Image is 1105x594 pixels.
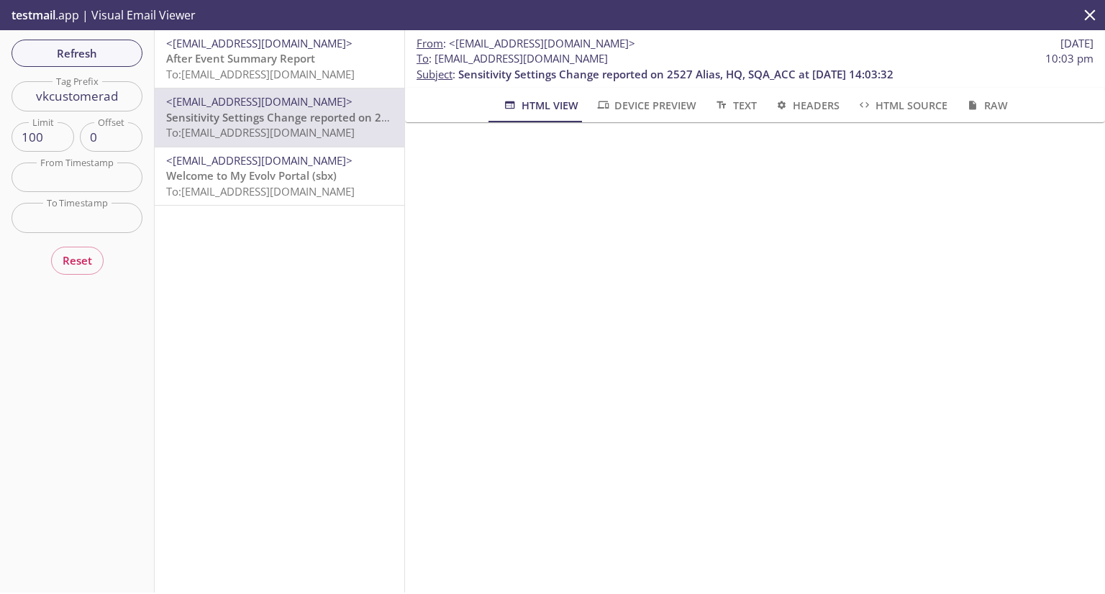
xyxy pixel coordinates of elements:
[166,36,353,50] span: <[EMAIL_ADDRESS][DOMAIN_NAME]>
[12,7,55,23] span: testmail
[63,251,92,270] span: Reset
[417,67,453,81] span: Subject
[166,110,601,124] span: Sensitivity Settings Change reported on 2527 Alias, HQ, SQA_ACC at [DATE] 14:03:32
[449,36,635,50] span: <[EMAIL_ADDRESS][DOMAIN_NAME]>
[596,96,696,114] span: Device Preview
[1045,51,1093,66] span: 10:03 pm
[166,51,315,65] span: After Event Summary Report
[417,51,429,65] span: To
[12,40,142,67] button: Refresh
[166,168,337,183] span: Welcome to My Evolv Portal (sbx)
[417,36,635,51] span: :
[155,147,404,205] div: <[EMAIL_ADDRESS][DOMAIN_NAME]>Welcome to My Evolv Portal (sbx)To:[EMAIL_ADDRESS][DOMAIN_NAME]
[774,96,840,114] span: Headers
[166,94,353,109] span: <[EMAIL_ADDRESS][DOMAIN_NAME]>
[502,96,578,114] span: HTML View
[166,184,355,198] span: To: [EMAIL_ADDRESS][DOMAIN_NAME]
[155,88,404,146] div: <[EMAIL_ADDRESS][DOMAIN_NAME]>Sensitivity Settings Change reported on 2527 Alias, HQ, SQA_ACC at ...
[166,153,353,168] span: <[EMAIL_ADDRESS][DOMAIN_NAME]>
[155,30,404,206] nav: emails
[417,36,443,50] span: From
[417,51,1093,82] p: :
[857,96,947,114] span: HTML Source
[23,44,131,63] span: Refresh
[417,51,608,66] span: : [EMAIL_ADDRESS][DOMAIN_NAME]
[166,125,355,140] span: To: [EMAIL_ADDRESS][DOMAIN_NAME]
[51,247,104,274] button: Reset
[965,96,1007,114] span: Raw
[166,67,355,81] span: To: [EMAIL_ADDRESS][DOMAIN_NAME]
[155,30,404,88] div: <[EMAIL_ADDRESS][DOMAIN_NAME]>After Event Summary ReportTo:[EMAIL_ADDRESS][DOMAIN_NAME]
[714,96,756,114] span: Text
[458,67,893,81] span: Sensitivity Settings Change reported on 2527 Alias, HQ, SQA_ACC at [DATE] 14:03:32
[1060,36,1093,51] span: [DATE]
